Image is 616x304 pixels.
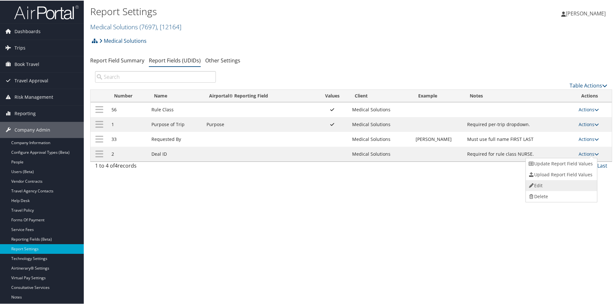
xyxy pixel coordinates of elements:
[579,121,599,127] a: Actions
[108,146,148,161] td: 2
[157,22,181,31] span: , [ 12164 ]
[99,34,147,47] a: Medical Solutions
[561,3,612,23] a: [PERSON_NAME]
[14,88,53,105] span: Risk Management
[203,89,316,102] th: Airportal&reg; Reporting Field
[95,70,216,82] input: Search
[115,161,118,169] span: 4
[149,56,201,63] a: Report Fields (UDIDs)
[14,39,25,55] span: Trips
[148,116,203,131] td: Purpose of Trip
[579,150,599,156] a: Actions
[205,56,240,63] a: Other Settings
[14,56,39,72] span: Book Travel
[203,116,316,131] td: Purpose
[14,4,79,19] img: airportal-logo.png
[464,116,575,131] td: Required per-trip dropdown.
[526,158,595,169] a: Update Report Field Values
[90,4,438,18] h1: Report Settings
[108,102,148,116] td: 56
[316,89,349,102] th: Values
[140,22,157,31] span: ( 7697 )
[91,89,108,102] th: : activate to sort column descending
[14,121,50,137] span: Company Admin
[597,161,607,169] a: Last
[349,89,412,102] th: Client
[579,106,599,112] a: Actions
[526,180,595,190] a: Edit
[412,89,464,102] th: Example
[14,23,41,39] span: Dashboards
[526,169,595,180] a: Upload Report Field Values
[412,131,464,146] td: [PERSON_NAME]
[570,81,607,88] a: Table Actions
[349,131,412,146] td: Medical Solutions
[14,72,48,88] span: Travel Approval
[349,102,412,116] td: Medical Solutions
[90,56,144,63] a: Report Field Summary
[575,89,612,102] th: Actions
[108,131,148,146] td: 33
[148,89,203,102] th: Name
[464,131,575,146] td: Must use full name FIRST LAST
[90,22,181,31] a: Medical Solutions
[464,146,575,161] td: Required for rule class NURSE.
[464,89,575,102] th: Notes
[148,131,203,146] td: Requested By
[14,105,36,121] span: Reporting
[349,116,412,131] td: Medical Solutions
[95,161,216,172] div: 1 to 4 of records
[579,135,599,142] a: Actions
[566,9,606,16] span: [PERSON_NAME]
[349,146,412,161] td: Medical Solutions
[148,102,203,116] td: Rule Class
[108,89,148,102] th: Number
[108,116,148,131] td: 1
[148,146,203,161] td: Deal ID
[526,190,595,201] a: Delete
